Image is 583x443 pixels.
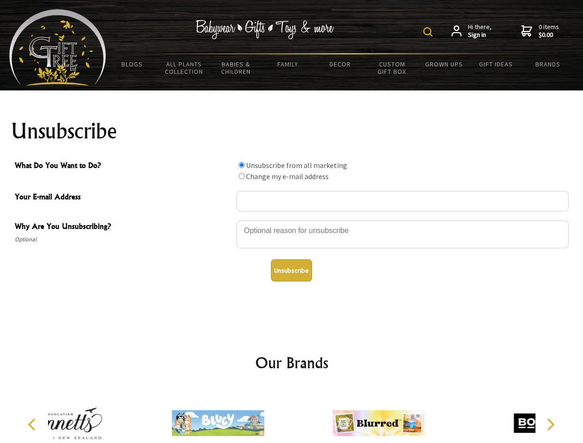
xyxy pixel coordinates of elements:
[210,54,262,81] a: Babies & Children
[522,54,574,74] a: Brands
[196,20,334,39] img: Babywear - Gifts - Toys & more
[106,54,158,74] a: BLOGS
[540,414,560,435] button: Next
[468,31,492,39] strong: Sign in
[15,160,232,173] span: What Do You Want to Do?
[246,172,329,181] label: Change my e-mail address
[521,23,559,39] a: 0 items$0.00
[239,173,245,179] input: What Do You Want to Do?
[314,54,366,74] a: Decor
[158,54,210,81] a: All Plants Collection
[239,162,245,168] input: What Do You Want to Do?
[15,221,232,234] span: Why Are You Unsubscribing?
[539,23,559,39] span: 0 items
[18,352,565,374] h2: Our Brands
[271,259,312,281] button: Unsubscribe
[539,31,559,39] strong: $0.00
[468,23,492,39] span: Hi there,
[418,54,470,74] a: Grown Ups
[9,9,106,86] img: Babyware - Gifts - Toys and more...
[236,191,569,211] input: Your E-mail Address
[470,54,522,74] a: Gift Ideas
[23,414,43,435] button: Previous
[451,23,492,39] a: Hi there,Sign in
[236,221,569,248] textarea: Why Are You Unsubscribing?
[423,27,433,36] img: product search
[15,191,232,204] span: Your E-mail Address
[366,54,418,81] a: Custom Gift Box
[262,54,314,74] a: Family
[15,234,232,245] span: Optional
[246,161,347,170] label: Unsubscribe from all marketing
[11,120,572,142] h1: Unsubscribe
